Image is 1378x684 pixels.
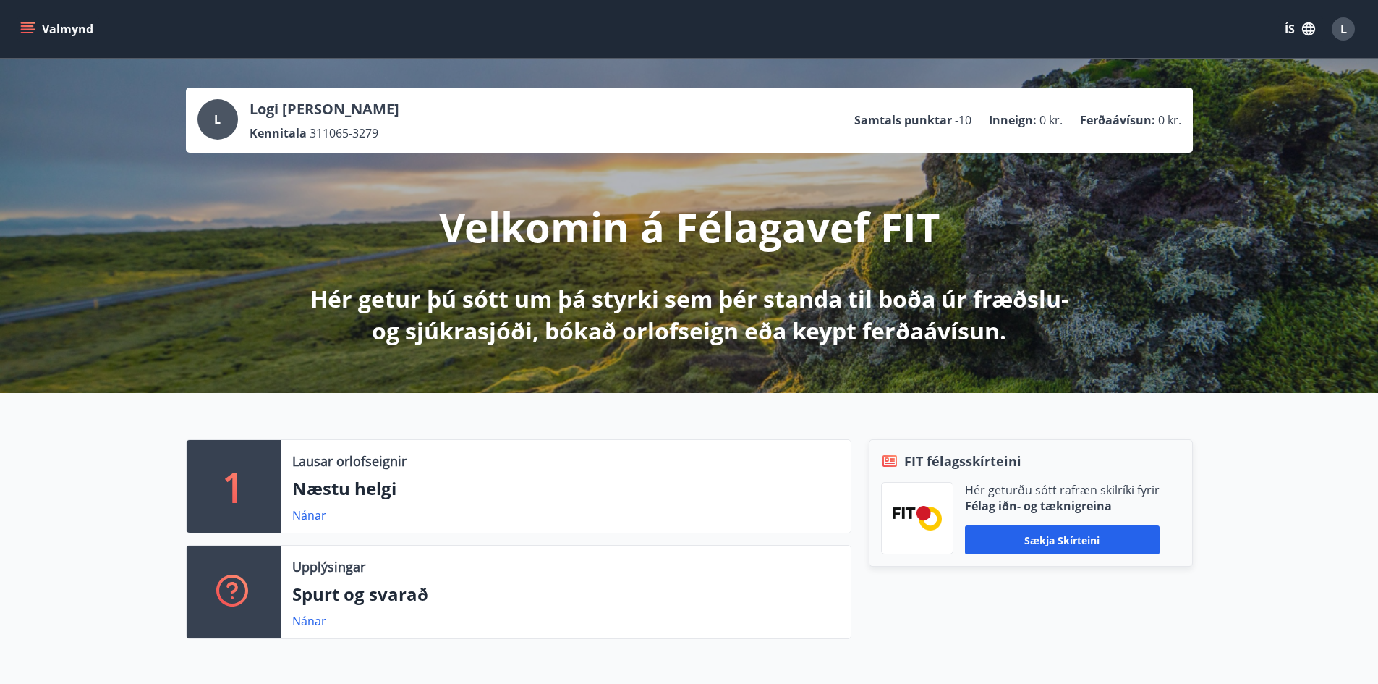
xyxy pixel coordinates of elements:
[222,459,245,514] p: 1
[965,498,1160,514] p: Félag iðn- og tæknigreina
[955,112,971,128] span: -10
[292,557,365,576] p: Upplýsingar
[250,125,307,141] p: Kennitala
[1080,112,1155,128] p: Ferðaávísun :
[1340,21,1347,37] span: L
[1277,16,1323,42] button: ÍS
[17,16,99,42] button: menu
[214,111,221,127] span: L
[965,525,1160,554] button: Sækja skírteini
[439,199,940,254] p: Velkomin á Félagavef FIT
[292,613,326,629] a: Nánar
[292,476,839,501] p: Næstu helgi
[904,452,1021,470] span: FIT félagsskírteini
[292,452,407,470] p: Lausar orlofseignir
[307,283,1071,347] p: Hér getur þú sótt um þá styrki sem þér standa til boða úr fræðslu- og sjúkrasjóði, bókað orlofsei...
[250,99,399,119] p: Logi [PERSON_NAME]
[989,112,1037,128] p: Inneign :
[854,112,952,128] p: Samtals punktar
[965,482,1160,498] p: Hér geturðu sótt rafræn skilríki fyrir
[1158,112,1181,128] span: 0 kr.
[1326,12,1361,46] button: L
[292,582,839,607] p: Spurt og svarað
[893,506,942,530] img: FPQVkF9lTnNbbaRSFyT17YYeljoOGk5m51IhT0bO.png
[1039,112,1063,128] span: 0 kr.
[310,125,378,141] span: 311065-3279
[292,507,326,523] a: Nánar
